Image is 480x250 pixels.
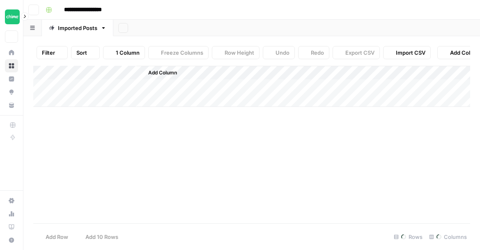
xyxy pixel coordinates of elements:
[333,46,380,59] button: Export CSV
[33,230,73,243] button: Add Row
[138,67,180,78] button: Add Column
[71,46,100,59] button: Sort
[345,49,374,57] span: Export CSV
[58,24,97,32] div: Imported Posts
[5,220,18,234] a: Learning Hub
[5,7,18,27] button: Workspace: Chime
[5,46,18,59] a: Home
[116,49,140,57] span: 1 Column
[5,59,18,72] a: Browse
[263,46,295,59] button: Undo
[85,233,118,241] span: Add 10 Rows
[73,230,123,243] button: Add 10 Rows
[37,46,68,59] button: Filter
[383,46,431,59] button: Import CSV
[311,49,324,57] span: Redo
[5,99,18,112] a: Your Data
[76,49,87,57] span: Sort
[225,49,254,57] span: Row Height
[276,49,289,57] span: Undo
[298,46,329,59] button: Redo
[148,46,209,59] button: Freeze Columns
[5,194,18,207] a: Settings
[103,46,145,59] button: 1 Column
[5,86,18,99] a: Opportunities
[161,49,203,57] span: Freeze Columns
[212,46,260,59] button: Row Height
[46,233,68,241] span: Add Row
[5,234,18,247] button: Help + Support
[42,20,113,36] a: Imported Posts
[5,72,18,86] a: Insights
[42,49,55,57] span: Filter
[396,49,425,57] span: Import CSV
[5,9,20,24] img: Chime Logo
[390,230,426,243] div: Rows
[148,69,177,76] span: Add Column
[426,230,470,243] div: Columns
[5,207,18,220] a: Usage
